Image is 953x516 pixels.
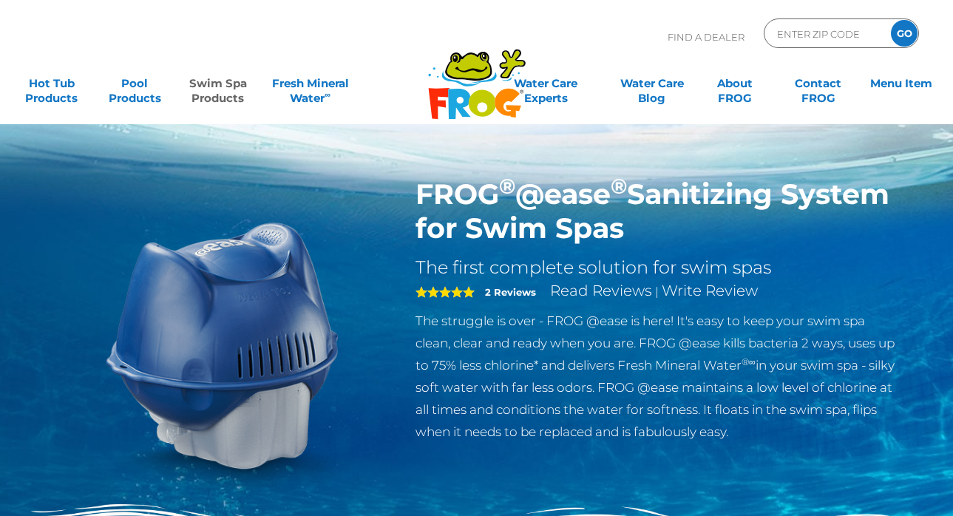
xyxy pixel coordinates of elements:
span: | [655,285,659,299]
img: Frog Products Logo [420,30,534,120]
sup: ®∞ [742,356,756,367]
sup: ∞ [325,89,330,100]
a: ContactFROG [781,69,855,98]
a: Water CareBlog [615,69,689,98]
sup: ® [499,173,515,199]
p: The struggle is over - FROG @ease is here! It's easy to keep your swim spa clean, clear and ready... [416,310,898,443]
strong: 2 Reviews [485,286,536,298]
p: Find A Dealer [668,18,745,55]
a: Hot TubProducts [15,69,89,98]
a: Fresh MineralWater∞ [264,69,356,98]
a: Water CareExperts [486,69,606,98]
input: GO [891,20,918,47]
a: Swim SpaProducts [181,69,255,98]
a: Read Reviews [550,282,652,299]
a: Menu Item [864,69,938,98]
a: Write Review [662,282,758,299]
h2: The first complete solution for swim spas [416,257,898,279]
span: 5 [416,286,475,298]
h1: FROG @ease Sanitizing System for Swim Spas [416,177,898,245]
a: AboutFROG [698,69,772,98]
a: PoolProducts [98,69,172,98]
img: ss-@ease-hero.png [55,177,394,516]
sup: ® [611,173,627,199]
